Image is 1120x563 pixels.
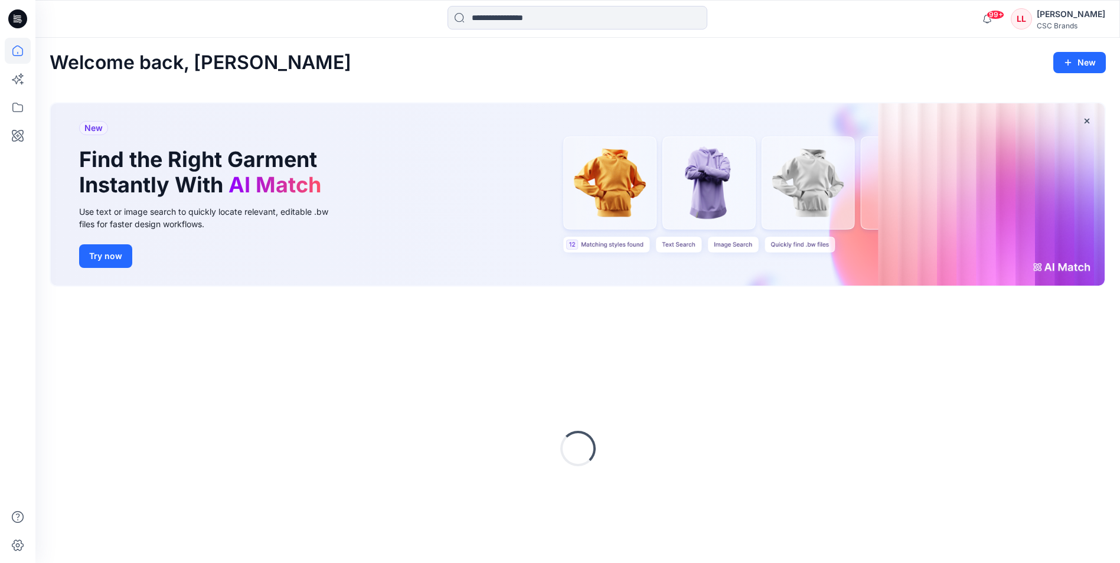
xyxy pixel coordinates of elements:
[79,244,132,268] button: Try now
[79,147,327,198] h1: Find the Right Garment Instantly With
[987,10,1004,19] span: 99+
[1011,8,1032,30] div: LL
[1037,21,1105,30] div: CSC Brands
[79,205,345,230] div: Use text or image search to quickly locate relevant, editable .bw files for faster design workflows.
[1037,7,1105,21] div: [PERSON_NAME]
[84,121,103,135] span: New
[228,172,321,198] span: AI Match
[50,52,351,74] h2: Welcome back, [PERSON_NAME]
[1053,52,1106,73] button: New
